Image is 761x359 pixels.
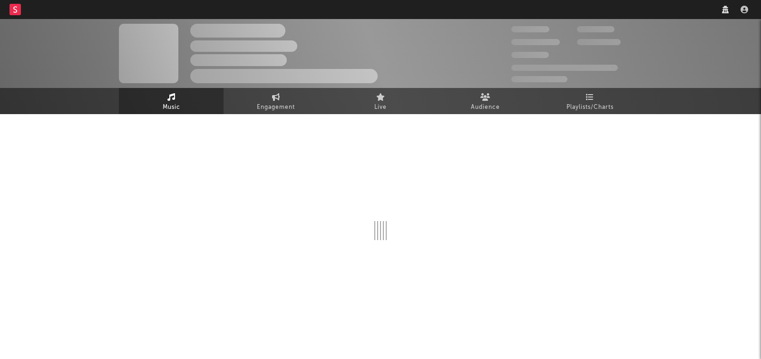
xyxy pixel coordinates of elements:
span: Engagement [257,102,295,113]
a: Live [328,88,433,114]
span: 50,000,000 Monthly Listeners [511,65,618,71]
span: 50,000,000 [511,39,560,45]
span: 300,000 [511,26,549,32]
span: Playlists/Charts [566,102,614,113]
a: Audience [433,88,537,114]
span: Audience [471,102,500,113]
a: Playlists/Charts [537,88,642,114]
span: Music [163,102,180,113]
span: Live [374,102,387,113]
a: Engagement [224,88,328,114]
span: 1,000,000 [577,39,621,45]
span: 100,000 [577,26,615,32]
span: Jump Score: 85.0 [511,76,567,82]
a: Music [119,88,224,114]
span: 100,000 [511,52,549,58]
